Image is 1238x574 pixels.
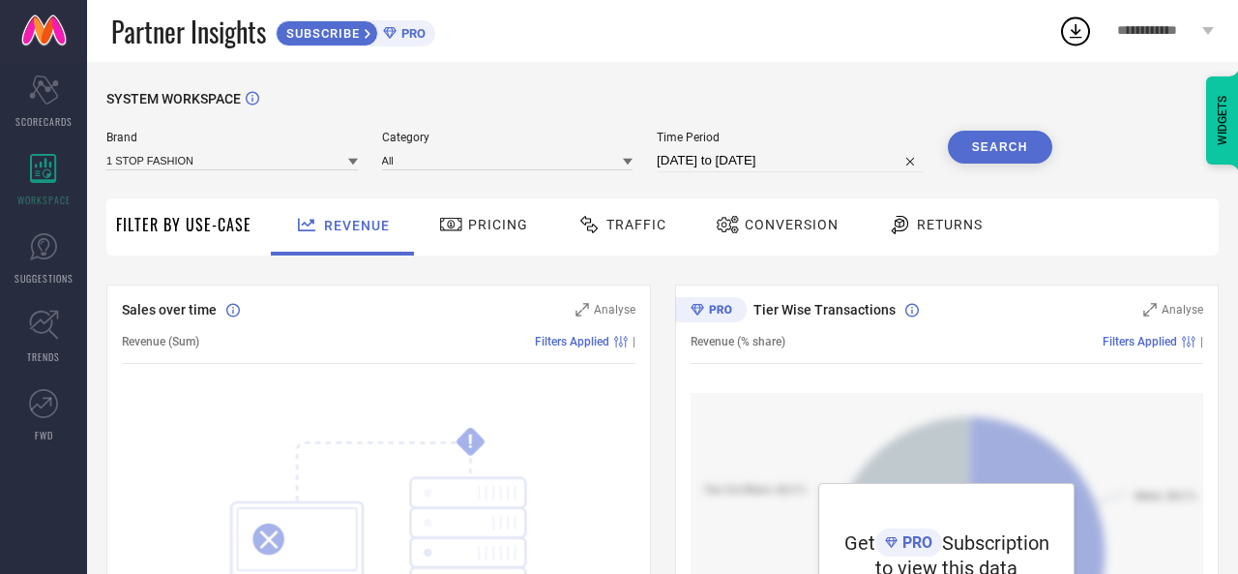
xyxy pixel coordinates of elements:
[844,531,875,555] span: Get
[122,335,199,348] span: Revenue (Sum)
[27,349,60,364] span: TRENDS
[324,218,390,233] span: Revenue
[948,131,1052,164] button: Search
[382,131,634,144] span: Category
[106,131,358,144] span: Brand
[606,217,666,232] span: Traffic
[468,217,528,232] span: Pricing
[276,15,435,46] a: SUBSCRIBEPRO
[111,12,266,51] span: Partner Insights
[397,26,426,41] span: PRO
[942,531,1049,555] span: Subscription
[1162,303,1203,317] span: Analyse
[1143,303,1157,317] svg: Zoom
[1103,335,1177,348] span: Filters Applied
[15,114,73,129] span: SCORECARDS
[15,271,74,286] span: SUGGESTIONS
[116,213,251,236] span: Filter By Use-Case
[1058,14,1093,48] div: Open download list
[122,302,217,317] span: Sales over time
[575,303,589,317] svg: Zoom
[535,335,609,348] span: Filters Applied
[106,91,241,106] span: SYSTEM WORKSPACE
[898,533,932,552] span: PRO
[1200,335,1203,348] span: |
[745,217,839,232] span: Conversion
[917,217,983,232] span: Returns
[277,26,365,41] span: SUBSCRIBE
[657,149,924,172] input: Select time period
[594,303,635,317] span: Analyse
[17,193,71,207] span: WORKSPACE
[468,431,473,453] tspan: !
[35,428,53,442] span: FWD
[657,131,924,144] span: Time Period
[753,302,896,317] span: Tier Wise Transactions
[691,335,785,348] span: Revenue (% share)
[675,297,747,326] div: Premium
[633,335,635,348] span: |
